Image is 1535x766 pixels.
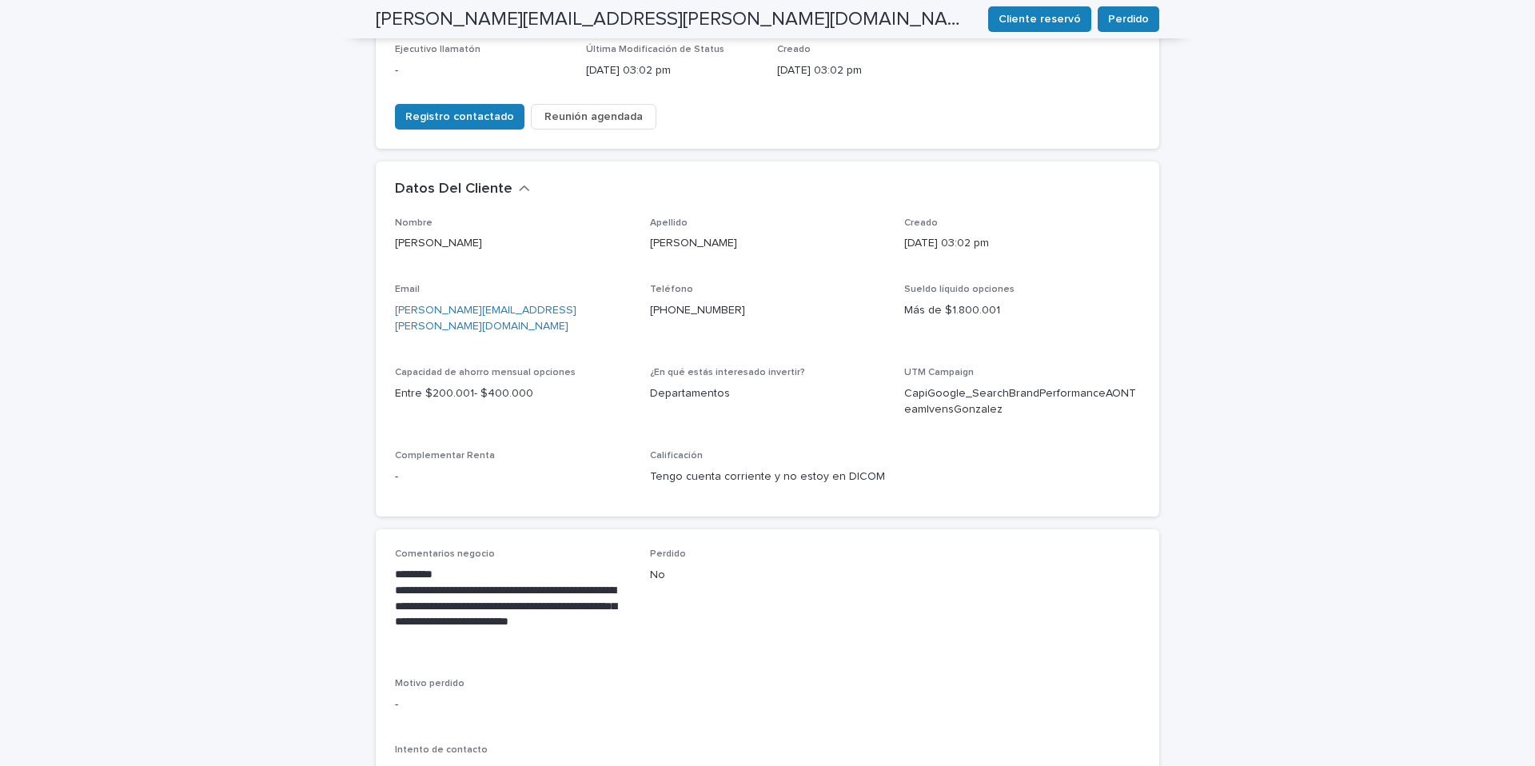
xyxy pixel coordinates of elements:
[650,567,886,584] p: No
[395,745,488,755] span: Intento de contacto
[777,62,949,79] p: [DATE] 03:02 pm
[904,368,974,377] span: UTM Campaign
[395,696,1140,713] p: -
[395,469,631,485] p: -
[650,469,886,485] p: Tengo cuenta corriente y no estoy en DICOM
[395,305,576,333] a: [PERSON_NAME][EMAIL_ADDRESS][PERSON_NAME][DOMAIN_NAME]
[650,305,745,316] a: [PHONE_NUMBER]
[988,6,1091,32] button: Cliente reservó
[395,45,480,54] span: Ejecutivo llamatón
[650,549,686,559] span: Perdido
[904,385,1140,419] p: CapiGoogle_SearchBrandPerformanceAONTeamIvensGonzalez
[1098,6,1159,32] button: Perdido
[395,368,576,377] span: Capacidad de ahorro mensual opciones
[650,218,688,228] span: Apellido
[999,11,1081,27] span: Cliente reservó
[395,549,495,559] span: Comentarios negocio
[650,368,805,377] span: ¿En qué estás interesado invertir?
[650,235,886,252] p: [PERSON_NAME]
[650,451,703,461] span: Calificación
[777,45,811,54] span: Creado
[395,62,567,79] p: -
[395,679,464,688] span: Motivo perdido
[531,104,656,130] button: Reunión agendada
[395,235,631,252] p: [PERSON_NAME]
[395,285,420,294] span: Email
[904,235,1140,252] p: [DATE] 03:02 pm
[586,45,724,54] span: Última Modificación de Status
[376,8,975,31] h2: [PERSON_NAME][EMAIL_ADDRESS][PERSON_NAME][DOMAIN_NAME]
[395,104,524,130] button: Registro contactado
[395,181,530,198] button: Datos Del Cliente
[650,385,886,402] p: Departamentos
[395,218,433,228] span: Nombre
[650,285,693,294] span: Teléfono
[395,385,631,402] p: Entre $200.001- $400.000
[544,109,643,125] span: Reunión agendada
[395,181,512,198] h2: Datos Del Cliente
[1108,11,1149,27] span: Perdido
[904,218,938,228] span: Creado
[586,62,758,79] p: [DATE] 03:02 pm
[405,109,514,125] span: Registro contactado
[904,285,1015,294] span: Sueldo líquido opciones
[904,302,1140,319] p: Más de $1.800.001
[395,451,495,461] span: Complementar Renta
